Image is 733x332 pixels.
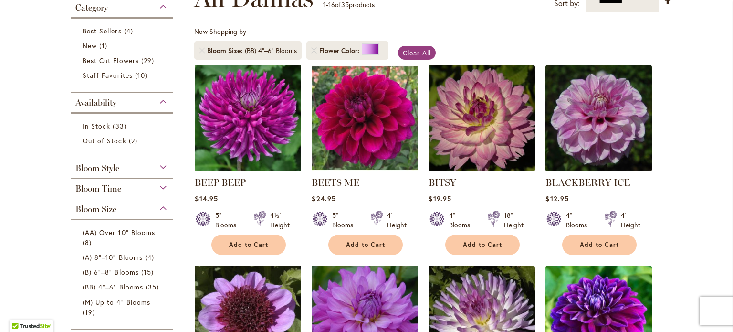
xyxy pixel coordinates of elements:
[270,211,290,230] div: 4½' Height
[312,177,359,188] a: BEETS ME
[562,235,637,255] button: Add to Cart
[319,46,362,55] span: Flower Color
[83,252,163,262] a: (A) 8"–10" Blooms 4
[387,211,407,230] div: 4' Height
[545,194,568,203] span: $12.95
[83,55,163,65] a: Best Cut Flowers
[83,297,163,317] a: (M) Up to 4" Blooms 19
[445,235,520,255] button: Add to Cart
[146,282,161,292] span: 35
[207,46,245,55] span: Bloom Size
[75,183,121,194] span: Bloom Time
[429,164,535,173] a: BITSY
[83,268,139,277] span: (B) 6"–8" Blooms
[429,177,456,188] a: BITSY
[135,70,150,80] span: 10
[195,164,301,173] a: BEEP BEEP
[621,211,640,230] div: 4' Height
[194,27,246,36] span: Now Shopping by
[199,48,205,54] a: Remove Bloom Size (BB) 4"–6" Blooms
[83,228,155,237] span: (AA) Over 10" Blooms
[195,65,301,171] img: BEEP BEEP
[83,26,163,36] a: Best Sellers
[75,204,116,214] span: Bloom Size
[129,136,140,146] span: 2
[504,211,524,230] div: 18" Height
[566,211,593,230] div: 4" Blooms
[83,237,94,247] span: 8
[429,194,451,203] span: $19.95
[113,121,128,131] span: 33
[545,164,652,173] a: BLACKBERRY ICE
[99,41,110,51] span: 1
[83,253,143,262] span: (A) 8"–10" Blooms
[83,136,126,145] span: Out of Stock
[332,211,359,230] div: 5" Blooms
[83,307,97,317] span: 19
[83,298,150,307] span: (M) Up to 4" Blooms
[83,136,163,146] a: Out of Stock 2
[312,65,418,171] img: BEETS ME
[124,26,136,36] span: 4
[145,252,157,262] span: 4
[141,267,156,277] span: 15
[83,121,110,130] span: In Stock
[141,55,157,65] span: 29
[312,194,335,203] span: $24.95
[328,235,403,255] button: Add to Cart
[311,48,317,54] a: Remove Flower Color Purple
[403,48,431,57] span: Clear All
[83,41,97,50] span: New
[75,97,116,108] span: Availability
[83,70,163,80] a: Staff Favorites
[7,298,34,325] iframe: Launch Accessibility Center
[75,2,108,13] span: Category
[83,227,163,247] a: (AA) Over 10" Blooms 8
[83,41,163,51] a: New
[229,241,268,249] span: Add to Cart
[545,65,652,171] img: BLACKBERRY ICE
[398,46,436,60] a: Clear All
[346,241,385,249] span: Add to Cart
[83,71,133,80] span: Staff Favorites
[75,163,119,173] span: Bloom Style
[580,241,619,249] span: Add to Cart
[215,211,242,230] div: 5" Blooms
[195,177,246,188] a: BEEP BEEP
[83,267,163,277] a: (B) 6"–8" Blooms 15
[211,235,286,255] button: Add to Cart
[83,26,122,35] span: Best Sellers
[83,121,163,131] a: In Stock 33
[83,282,143,291] span: (BB) 4"–6" Blooms
[83,282,163,292] a: (BB) 4"–6" Blooms 35
[545,177,630,188] a: BLACKBERRY ICE
[83,56,139,65] span: Best Cut Flowers
[449,211,476,230] div: 4" Blooms
[195,194,218,203] span: $14.95
[463,241,502,249] span: Add to Cart
[245,46,297,55] div: (BB) 4"–6" Blooms
[429,65,535,171] img: BITSY
[312,164,418,173] a: BEETS ME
